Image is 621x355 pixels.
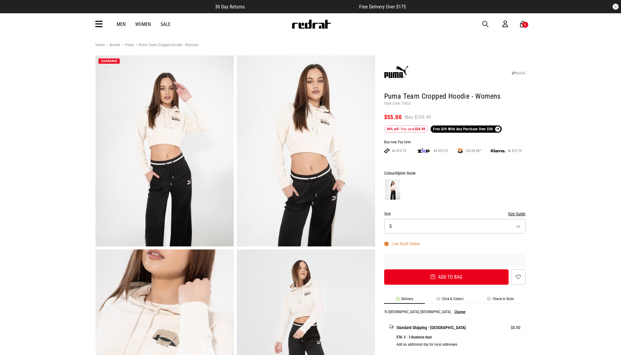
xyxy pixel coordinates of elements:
div: Size [384,210,526,217]
li: Delivery [384,297,425,304]
span: S [389,223,392,229]
span: Alpine Snow [395,171,416,176]
span: 4x $13.75 [431,148,450,153]
li: Check in Store [475,297,526,304]
a: Home [96,43,105,47]
span: 12x $4.58* [463,148,483,153]
iframe: Customer reviews powered by Trustpilot [384,257,526,263]
span: Was $109.99 [405,114,431,121]
div: 6 [524,23,526,27]
p: Style Code: 55852 [384,101,526,106]
button: Size Guide [508,210,525,217]
img: Puma Team Cropped Hoodie - Womens in Beige [96,55,234,246]
button: Change [454,310,466,314]
img: Alpine Snow [385,179,400,200]
p: ETA: 2 - 3 Business days Add an additional day for rural addresses. [397,334,521,348]
h1: Puma Team Cropped Hoodie - Womens [384,92,526,101]
p: To [GEOGRAPHIC_DATA], [GEOGRAPHIC_DATA] [384,310,451,314]
div: Buy now, Pay later. [384,140,526,145]
li: Click & Collect [425,297,475,304]
a: Brands [105,43,120,48]
img: KLARNA [491,149,505,153]
div: - You save [384,125,428,133]
a: Women [135,21,151,27]
img: Puma [384,61,408,85]
div: Colour [384,170,526,177]
div: Low Stock Online [384,241,420,246]
iframe: Customer reviews powered by Trustpilot [257,4,347,10]
span: 4x $13.75 [390,148,409,153]
button: Add to bag [384,269,509,285]
span: CLEARANCE [101,59,117,63]
button: S [384,219,526,234]
span: 30 Day Returns [215,4,245,10]
img: SPLITPAY [458,148,463,153]
img: Puma Team Cropped Hoodie - Womens in Beige [237,55,375,246]
span: $0.00 [511,324,520,331]
a: Sale [161,21,171,27]
b: 49% off [387,127,399,131]
a: 6 [520,21,526,27]
a: Puma [120,43,134,48]
img: zip [418,148,430,154]
a: Free Gift With Any Purchase Over $50 [431,125,502,133]
a: SHARE [512,71,525,75]
a: Puma Team Cropped Hoodie - Womens [134,43,199,48]
img: AFTERPAY [384,148,390,153]
img: Redrat logo [291,20,331,29]
b: $54.99 [415,127,425,131]
span: $55.00 [384,113,402,121]
span: 4x $13.75 [505,148,524,153]
a: Men [117,21,126,27]
span: Free Delivery Over $175 [359,4,406,10]
span: Standard Shipping - [GEOGRAPHIC_DATA] [397,324,466,331]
